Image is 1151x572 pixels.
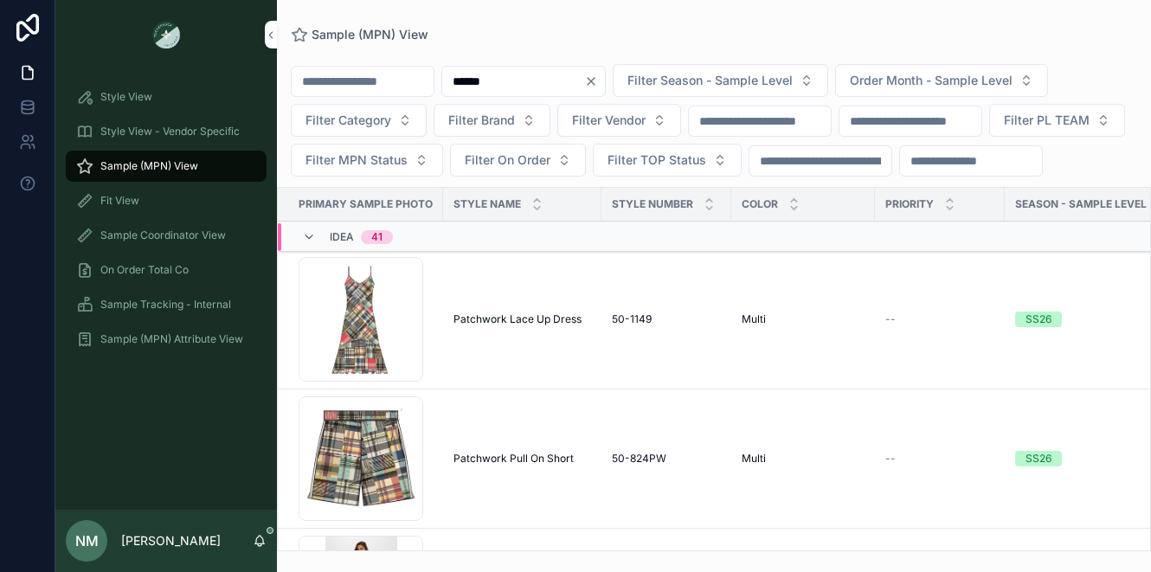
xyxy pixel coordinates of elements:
[453,312,591,326] a: Patchwork Lace Up Dress
[66,324,267,355] a: Sample (MPN) Attribute View
[453,312,582,326] span: Patchwork Lace Up Dress
[305,112,391,129] span: Filter Category
[121,532,221,550] p: [PERSON_NAME]
[612,452,666,466] span: 50-824PW
[75,530,99,551] span: NM
[448,112,515,129] span: Filter Brand
[100,194,139,208] span: Fit View
[742,312,766,326] span: Multi
[450,144,586,177] button: Select Button
[453,452,591,466] a: Patchwork Pull On Short
[100,90,152,104] span: Style View
[100,159,198,173] span: Sample (MPN) View
[371,230,383,244] div: 41
[330,230,354,244] span: Idea
[742,452,865,466] a: Multi
[850,72,1013,89] span: Order Month - Sample Level
[885,197,934,211] span: PRIORITY
[465,151,550,169] span: Filter On Order
[66,220,267,251] a: Sample Coordinator View
[627,72,793,89] span: Filter Season - Sample Level
[835,64,1048,97] button: Select Button
[572,112,646,129] span: Filter Vendor
[612,312,721,326] a: 50-1149
[613,64,828,97] button: Select Button
[100,125,240,138] span: Style View - Vendor Specific
[100,298,231,312] span: Sample Tracking - Internal
[66,289,267,320] a: Sample Tracking - Internal
[55,69,277,377] div: scrollable content
[100,332,243,346] span: Sample (MPN) Attribute View
[742,452,766,466] span: Multi
[453,197,521,211] span: Style Name
[612,452,721,466] a: 50-824PW
[66,185,267,216] a: Fit View
[100,228,226,242] span: Sample Coordinator View
[584,74,605,88] button: Clear
[885,452,896,466] span: --
[557,104,681,137] button: Select Button
[291,144,443,177] button: Select Button
[1015,197,1147,211] span: Season - Sample Level
[305,151,408,169] span: Filter MPN Status
[1026,312,1051,327] div: SS26
[742,312,865,326] a: Multi
[1004,112,1090,129] span: Filter PL TEAM
[989,104,1125,137] button: Select Button
[66,116,267,147] a: Style View - Vendor Specific
[608,151,706,169] span: Filter TOP Status
[434,104,550,137] button: Select Button
[885,312,994,326] a: --
[291,104,427,137] button: Select Button
[612,197,693,211] span: Style Number
[453,452,574,466] span: Patchwork Pull On Short
[885,452,994,466] a: --
[312,26,428,43] span: Sample (MPN) View
[593,144,742,177] button: Select Button
[152,21,180,48] img: App logo
[612,312,652,326] span: 50-1149
[885,312,896,326] span: --
[742,197,778,211] span: Color
[1026,451,1051,466] div: SS26
[66,81,267,112] a: Style View
[66,151,267,182] a: Sample (MPN) View
[66,254,267,286] a: On Order Total Co
[299,197,433,211] span: PRIMARY SAMPLE PHOTO
[291,26,428,43] a: Sample (MPN) View
[100,263,189,277] span: On Order Total Co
